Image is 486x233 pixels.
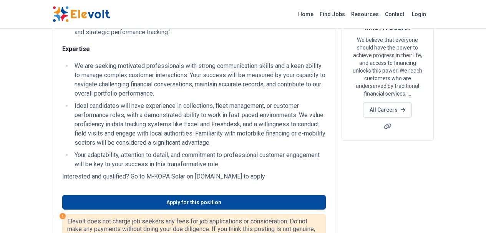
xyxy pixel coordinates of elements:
[363,102,412,117] a: All Careers
[382,8,407,20] a: Contact
[295,8,317,20] a: Home
[348,8,382,20] a: Resources
[448,196,486,233] iframe: Chat Widget
[72,101,326,147] li: Ideal candidates will have experience in collections, fleet management, or customer performance r...
[407,7,431,22] a: Login
[72,61,326,98] li: We are seeking motivated professionals with strong communication skills and a keen ability to man...
[351,36,424,97] p: We believe that everyone should have the power to achieve progress in their life, and access to f...
[62,45,90,53] strong: Expertise
[62,195,326,210] a: Apply for this position
[72,150,326,169] li: Your adaptability, attention to detail, and commitment to professional customer engagement will b...
[62,172,326,181] p: Interested and qualified? Go to M-KOPA Solar on [DOMAIN_NAME] to apply
[317,8,348,20] a: Find Jobs
[53,6,110,22] img: Elevolt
